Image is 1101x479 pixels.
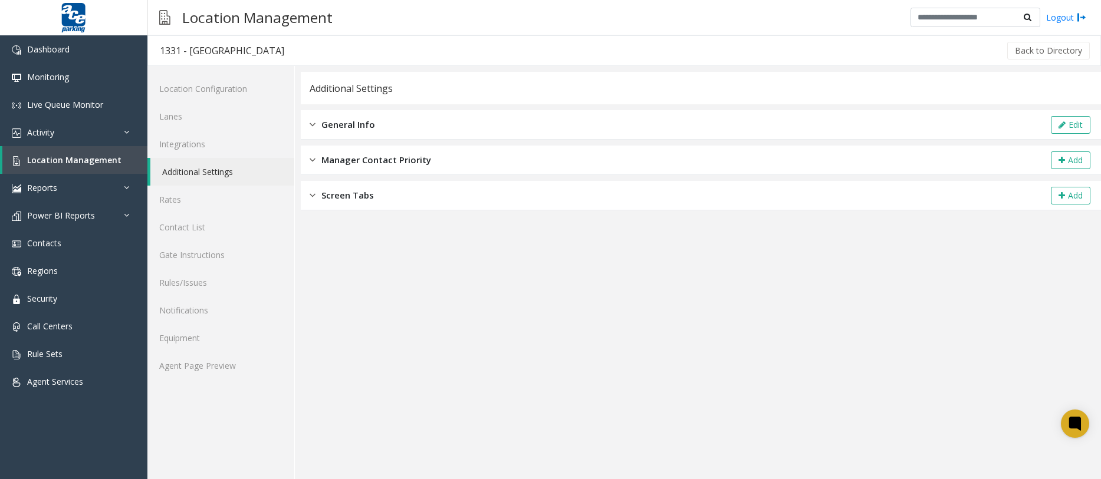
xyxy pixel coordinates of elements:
button: Edit [1051,116,1090,134]
span: Agent Services [27,376,83,387]
span: General Info [321,118,375,131]
img: 'icon' [12,128,21,138]
span: Location Management [27,154,121,166]
span: Manager Contact Priority [321,153,431,167]
img: 'icon' [12,101,21,110]
img: closed [310,153,315,167]
a: Integrations [147,130,294,158]
a: Equipment [147,324,294,352]
img: 'icon' [12,156,21,166]
img: 'icon' [12,350,21,359]
img: 'icon' [12,212,21,221]
span: Monitoring [27,71,69,82]
div: 1331 - [GEOGRAPHIC_DATA] [160,43,284,58]
span: Call Centers [27,321,73,332]
div: Additional Settings [310,81,393,96]
a: Location Configuration [147,75,294,103]
img: 'icon' [12,322,21,332]
span: Reports [27,182,57,193]
a: Rates [147,186,294,213]
img: 'icon' [12,378,21,387]
a: Gate Instructions [147,241,294,269]
a: Logout [1046,11,1086,24]
img: 'icon' [12,267,21,276]
a: Location Management [2,146,147,174]
img: 'icon' [12,295,21,304]
span: Power BI Reports [27,210,95,221]
span: Live Queue Monitor [27,99,103,110]
img: 'icon' [12,73,21,82]
img: closed [310,189,315,202]
button: Add [1051,187,1090,204]
span: Security [27,293,57,304]
img: pageIcon [159,3,170,32]
img: 'icon' [12,184,21,193]
span: Contacts [27,237,61,249]
a: Rules/Issues [147,269,294,296]
span: Activity [27,127,54,138]
span: Screen Tabs [321,189,374,202]
a: Contact List [147,213,294,241]
button: Add [1051,151,1090,169]
img: closed [310,118,315,131]
span: Regions [27,265,58,276]
span: Rule Sets [27,348,63,359]
button: Back to Directory [1007,42,1090,60]
img: 'icon' [12,239,21,249]
a: Additional Settings [150,158,294,186]
a: Agent Page Preview [147,352,294,379]
a: Lanes [147,103,294,130]
a: Notifications [147,296,294,324]
img: logout [1077,11,1086,24]
h3: Location Management [176,3,338,32]
img: 'icon' [12,45,21,55]
span: Dashboard [27,44,70,55]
